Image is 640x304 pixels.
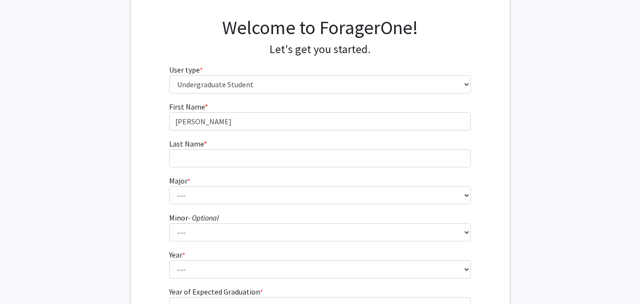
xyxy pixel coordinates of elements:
label: Minor [169,212,219,223]
h1: Welcome to ForagerOne! [169,16,471,39]
span: First Name [169,102,205,111]
h4: Let's get you started. [169,43,471,56]
label: Year [169,249,185,260]
label: User type [169,64,203,75]
label: Year of Expected Graduation [169,286,263,297]
i: - Optional [188,213,219,222]
iframe: Chat [7,261,40,297]
span: Last Name [169,139,204,148]
label: Major [169,175,190,186]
